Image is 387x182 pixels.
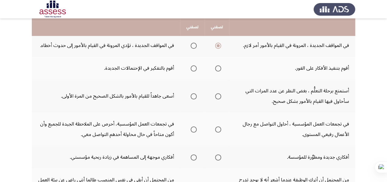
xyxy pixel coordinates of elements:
[213,91,221,101] mat-radio-group: Select an option
[229,113,355,146] td: في تجمعات العمل المؤسسية ، أحاول التواصل مع رجال الأعمال رفيعي المستوى.
[314,1,355,18] img: Assess Talent Management logo
[205,18,229,36] th: تصفني
[188,63,197,73] mat-radio-group: Select an option
[32,1,73,18] img: Assessment logo of Potentiality Assessment
[213,124,221,134] mat-radio-group: Select an option
[229,57,355,79] td: أقوم بتنفيذ الأفكار على الفور.
[229,79,355,113] td: أستمتع برحلة التعلُّم ، بغض النظر عن عدد المرات التي سأحاول فيها القيام بالأمور بشكل صحيح.
[32,57,180,79] td: أقوم بالتفكير في الإحتمالات الجديدة.
[188,152,197,162] mat-radio-group: Select an option
[188,124,197,134] mat-radio-group: Select an option
[188,91,197,101] mat-radio-group: Select an option
[213,152,221,162] mat-radio-group: Select an option
[229,146,355,168] td: أفكاري جديدة ومطوِّرة للمؤسسة.
[213,40,221,51] mat-radio-group: Select an option
[213,63,221,73] mat-radio-group: Select an option
[229,34,355,57] td: في المواقف الجديدة ، المرونة في القيام بالأمور أمر لازم.
[32,34,180,57] td: في المواقف الجديدة ، تؤدي المرونة في القيام بالأمور إلى حدوث أخطاء.
[188,40,197,51] mat-radio-group: Select an option
[32,113,180,146] td: في تجمعات العمل المؤسسية، أحرص على الملاحظة الجيدة للجميع وأن أكون متاحاً في حال محاولة أحدهم الت...
[180,18,205,36] th: تصفني
[32,79,180,113] td: أسعى جاهداً للقيام بالأمور بالشكل الصحيح من المرة الأولى.
[32,146,180,168] td: أفكاري موجهة إلى المساهمة في زيادة ربحية مؤسستي.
